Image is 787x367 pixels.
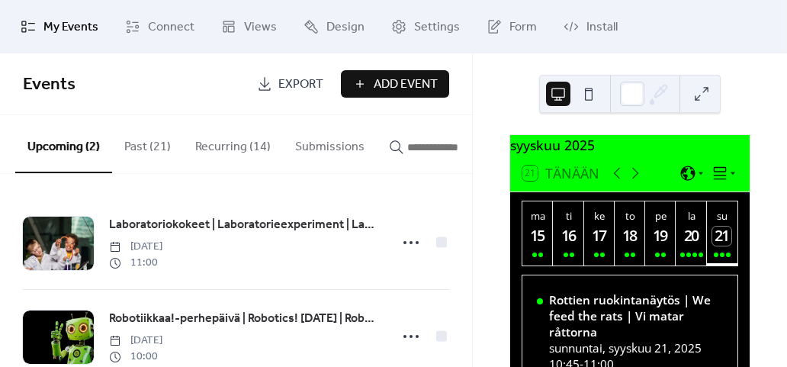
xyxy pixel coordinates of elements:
span: [DATE] [109,239,162,255]
div: ma [527,209,548,223]
a: Install [552,6,629,47]
span: 10:00 [109,349,162,365]
div: 21 [712,227,731,246]
button: su21 [707,201,737,266]
span: Export [278,76,323,94]
a: Form [475,6,548,47]
a: Connect [114,6,206,47]
div: to [619,209,641,223]
span: [DATE] [109,333,162,349]
div: 17 [589,227,609,246]
a: My Events [9,6,110,47]
a: Export [246,70,335,98]
div: 20 [682,227,701,246]
div: la [680,209,702,223]
div: su [712,209,733,223]
span: Form [509,18,537,37]
span: Settings [414,18,460,37]
span: My Events [43,18,98,37]
button: to18 [615,201,645,266]
a: Views [210,6,288,47]
span: Events [23,68,75,101]
span: Install [586,18,618,37]
div: pe [650,209,671,223]
a: Design [292,6,376,47]
button: pe19 [645,201,676,266]
button: ke17 [584,201,615,266]
div: 18 [621,227,640,246]
div: 15 [528,227,548,246]
div: 16 [559,227,578,246]
a: Settings [380,6,471,47]
button: Add Event [341,70,449,98]
span: Laboratoriokokeet | Laboratorieexperiment | Laboratory experiments [109,216,381,234]
div: syyskuu 2025 [510,135,750,155]
button: la20 [676,201,706,266]
div: Rottien ruokintanäytös | We feed the rats | Vi matar råttorna [549,292,723,340]
div: 19 [651,227,670,246]
a: Laboratoriokokeet | Laboratorieexperiment | Laboratory experiments [109,215,381,235]
span: Add Event [374,76,438,94]
button: Upcoming (2) [15,115,112,173]
button: ti16 [553,201,583,266]
span: Connect [148,18,194,37]
a: Robotiikkaa!-perhepäivä | Robotics! [DATE] | Robotik!-familjedag [109,309,381,329]
div: sunnuntai, syyskuu 21, 2025 [549,340,723,356]
span: Views [244,18,277,37]
button: Recurring (14) [183,115,283,172]
button: ma15 [522,201,553,266]
span: Design [326,18,365,37]
div: ti [557,209,579,223]
button: Submissions [283,115,377,172]
button: Past (21) [112,115,183,172]
span: 11:00 [109,255,162,271]
div: ke [589,209,610,223]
